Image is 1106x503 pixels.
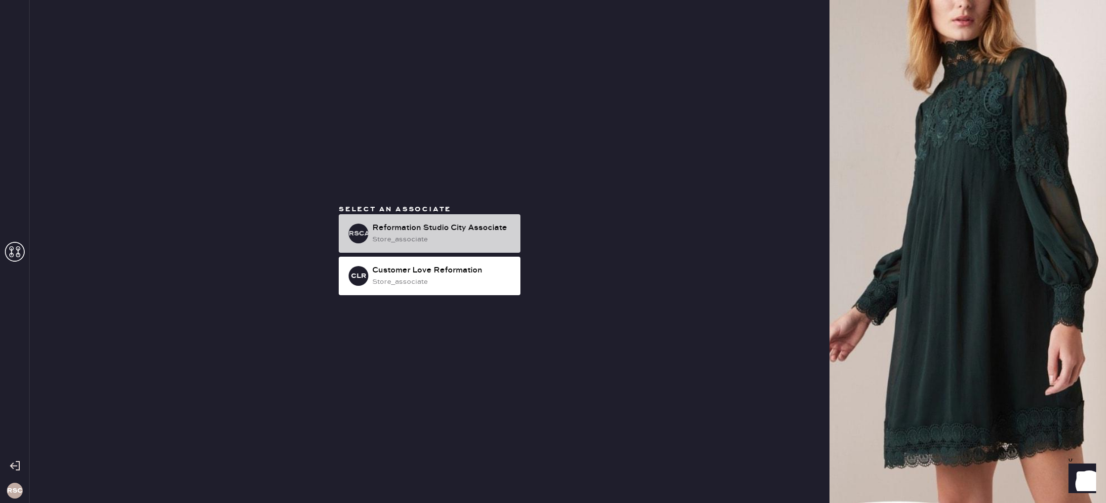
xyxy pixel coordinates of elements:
span: Select an associate [339,205,451,214]
div: Customer Love Reformation [372,265,513,276]
iframe: Front Chat [1059,459,1102,501]
h3: RSCA [349,230,368,237]
div: store_associate [372,276,513,287]
h3: CLR [351,272,366,279]
div: Reformation Studio City Associate [372,222,513,234]
div: store_associate [372,234,513,245]
h3: RSC [7,487,23,494]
